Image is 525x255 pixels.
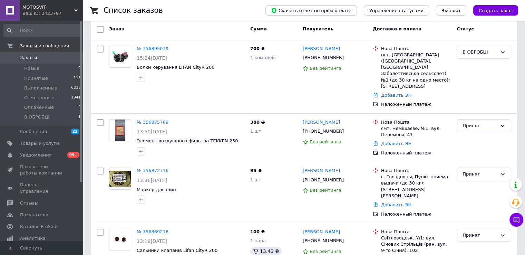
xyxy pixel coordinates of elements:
span: Покупатель [303,26,333,31]
span: Создать заказ [479,8,513,13]
button: Управление статусами [364,5,429,16]
div: В ОБРОБЦІ [463,49,497,56]
a: [PERSON_NAME] [303,229,340,235]
span: 380 ₴ [250,120,265,125]
button: Чат с покупателем [509,213,523,227]
a: Фото товару [109,229,131,251]
a: Болки керування LIFAN CityR 200 [137,65,215,70]
span: Новые [24,65,39,72]
span: 13:36[DATE] [137,178,167,183]
input: Поиск [3,24,81,37]
button: Экспорт [436,5,466,16]
a: Фото товару [109,46,131,68]
span: Отзывы [20,200,38,206]
a: [PERSON_NAME] [303,119,340,126]
a: [PERSON_NAME] [303,46,340,52]
span: 700 ₴ [250,46,265,51]
span: 13:50[DATE] [137,129,167,134]
span: Отмененные [24,95,54,101]
div: Принят [463,171,497,178]
a: Сальники клапанів Lifan CityR 200 [137,248,217,253]
span: Управление статусами [369,8,424,13]
a: [PERSON_NAME] [303,168,340,174]
span: 1 шт. [250,129,263,134]
div: Ваш ID: 3423797 [22,10,83,17]
span: Без рейтинга [310,188,341,193]
span: Доставка и оплата [373,26,421,31]
span: 100 ₴ [250,229,265,234]
span: Статус [457,26,474,31]
span: 0 [78,65,81,72]
a: Добавить ЭН [381,202,411,207]
a: № 356875709 [137,120,168,125]
div: смт. Немішаєве, №1: вул. Перемоги, 41 [381,125,451,138]
span: Уведомления [20,152,51,158]
span: Принятые [24,75,48,82]
span: Товары и услуги [20,140,59,147]
a: Добавить ЭН [381,93,411,98]
span: 99+ [67,152,79,158]
span: Оплаченные [24,104,54,111]
a: Фото товару [109,119,131,141]
img: Фото товару [109,171,131,187]
span: Панель управления [20,182,64,194]
div: Світловодськ, №1: вул. Січових Стрільців (ран. вул. 9-го Січня), 102 [381,235,451,254]
img: Фото товару [115,120,125,141]
span: Без рейтинга [310,139,341,144]
span: 13:19[DATE] [137,238,167,244]
span: 118 [74,75,81,82]
a: № 356872716 [137,168,168,173]
a: Создать заказ [466,8,518,13]
span: Покупатели [20,212,48,218]
span: Экспорт [441,8,461,13]
div: Наложенный платеж [381,211,451,217]
img: Фото товару [109,46,131,67]
div: пгт. [GEOGRAPHIC_DATA] ([GEOGRAPHIC_DATA], [GEOGRAPHIC_DATA] Заболоттивська сельсовет), №1 (до 30... [381,52,451,89]
span: Сумма [250,26,267,31]
div: Принят [463,122,497,130]
span: 95 ₴ [250,168,262,173]
button: Скачать отчет по пром-оплате [265,5,357,16]
span: 0 [78,104,81,111]
span: Выполненные [24,85,57,91]
a: Фото товару [109,168,131,190]
div: [PHONE_NUMBER] [301,127,345,136]
span: Без рейтинга [310,66,341,71]
a: № 356869216 [137,229,168,234]
div: Нова Пошта [381,46,451,52]
a: Маркер для шин [137,187,176,192]
div: [PHONE_NUMBER] [301,53,345,62]
button: Создать заказ [473,5,518,16]
span: Заказы и сообщения [20,43,69,49]
div: [PHONE_NUMBER] [301,236,345,245]
span: 1 комплект [250,55,277,60]
a: Элемент воздушного фильтра TEKKEN 250 [137,138,238,143]
span: Сообщения [20,129,47,135]
div: Нова Пошта [381,229,451,235]
h1: Список заказов [104,6,163,15]
span: Каталог ProSale [20,224,57,230]
div: с. Гвоздовцы, Пункт приема-выдачи (до 30 кг): [STREET_ADDRESS][PERSON_NAME] [381,174,451,199]
span: 22 [71,129,79,134]
div: Принят [463,232,497,239]
a: Добавить ЭН [381,141,411,146]
span: 15:24[DATE] [137,55,167,61]
span: Аналитика [20,235,46,242]
span: Скачать отчет по пром-оплате [271,7,351,13]
div: [PHONE_NUMBER] [301,176,345,185]
span: Показатели работы компании [20,164,64,176]
a: № 356895039 [137,46,168,51]
span: В ОБРОБЦІ [24,114,49,120]
img: Фото товару [109,229,131,251]
span: 1 [78,114,81,120]
span: Заказ [109,26,124,31]
span: 6338 [71,85,81,91]
span: Заказы [20,55,37,61]
div: Наложенный платеж [381,150,451,156]
span: MOTOSVIT [22,4,74,10]
span: 1941 [71,95,81,101]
